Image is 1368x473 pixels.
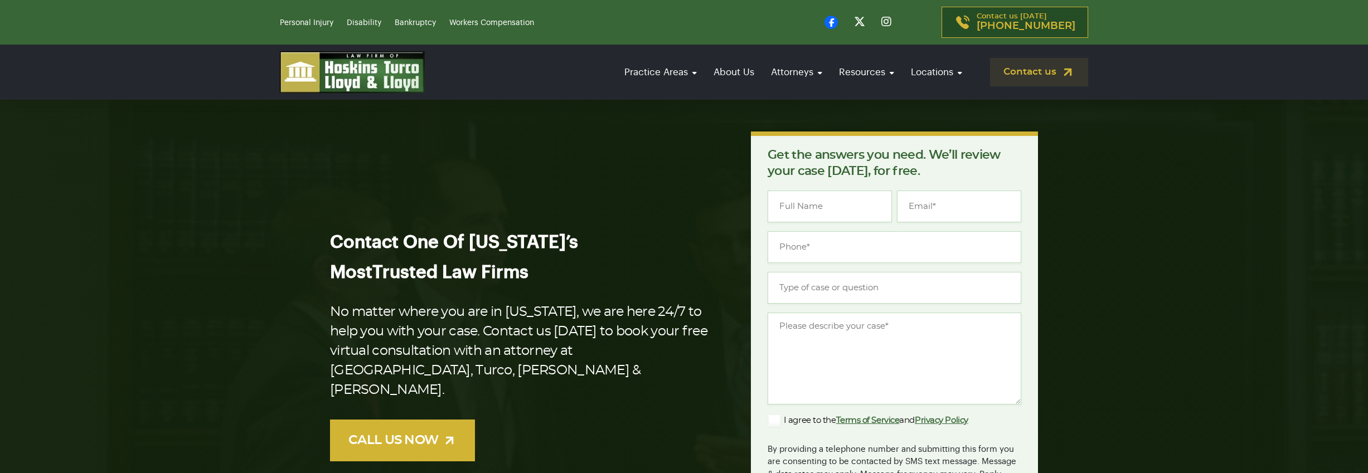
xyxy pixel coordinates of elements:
input: Phone* [768,231,1021,263]
img: logo [280,51,425,93]
label: I agree to the and [768,414,968,427]
a: About Us [708,56,760,88]
a: Privacy Policy [915,416,968,425]
a: Practice Areas [619,56,702,88]
a: Contact us [DATE][PHONE_NUMBER] [942,7,1088,38]
span: [PHONE_NUMBER] [977,21,1075,32]
span: Trusted Law Firms [372,264,528,281]
span: Contact One Of [US_STATE]’s [330,233,578,251]
a: CALL US NOW [330,420,475,461]
a: Terms of Service [836,416,900,425]
a: Bankruptcy [395,19,436,27]
img: arrow-up-right-light.svg [443,433,457,447]
input: Email* [897,191,1021,222]
a: Personal Injury [280,19,333,27]
p: Contact us [DATE] [977,13,1075,32]
a: Attorneys [765,56,828,88]
span: Most [330,264,372,281]
input: Type of case or question [768,272,1021,304]
input: Full Name [768,191,892,222]
a: Locations [905,56,968,88]
a: Contact us [990,58,1088,86]
a: Workers Compensation [449,19,534,27]
p: Get the answers you need. We’ll review your case [DATE], for free. [768,147,1021,179]
a: Resources [833,56,900,88]
a: Disability [347,19,381,27]
p: No matter where you are in [US_STATE], we are here 24/7 to help you with your case. Contact us [D... [330,303,715,400]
